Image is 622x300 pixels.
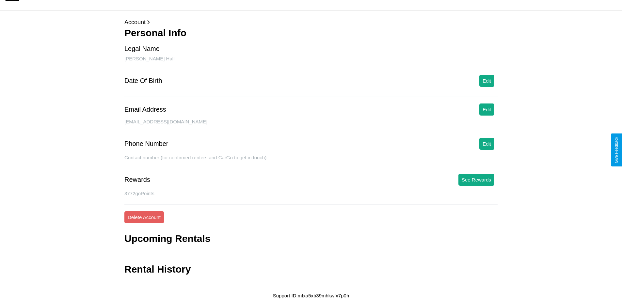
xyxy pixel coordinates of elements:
h3: Upcoming Rentals [124,233,210,244]
div: [EMAIL_ADDRESS][DOMAIN_NAME] [124,119,498,131]
div: Contact number (for confirmed renters and CarGo to get in touch). [124,155,498,167]
div: Give Feedback [614,137,619,163]
div: [PERSON_NAME] Hall [124,56,498,68]
button: Edit [479,75,494,87]
div: Rewards [124,176,150,183]
p: Support ID: mfxa5xb39mhkwfx7p0h [273,291,349,300]
h3: Rental History [124,264,191,275]
div: Phone Number [124,140,168,148]
p: 3772 goPoints [124,189,498,198]
button: Edit [479,103,494,116]
div: Legal Name [124,45,160,53]
div: Email Address [124,106,166,113]
h3: Personal Info [124,27,498,39]
div: Date Of Birth [124,77,162,85]
button: Delete Account [124,211,164,223]
button: See Rewards [458,174,494,186]
p: Account [124,17,498,27]
button: Edit [479,138,494,150]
